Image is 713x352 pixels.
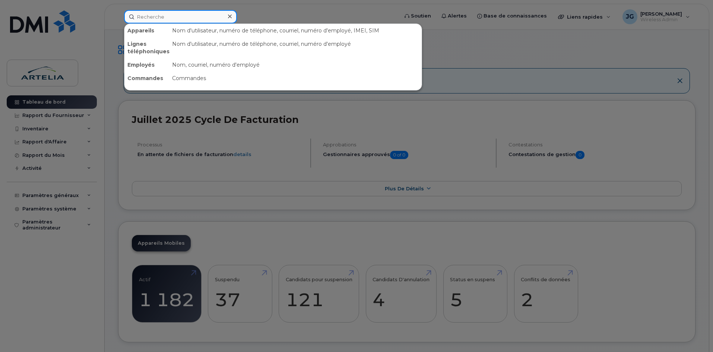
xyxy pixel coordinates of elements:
[124,37,169,58] div: Lignes téléphoniques
[124,72,169,85] div: Commandes
[169,24,422,37] div: Nom d'utilisateur, numéro de téléphone, courriel, numéro d'employé, IMEI, SIM
[169,72,422,85] div: Commandes
[124,58,169,72] div: Employés
[124,24,169,37] div: Appareils
[169,37,422,58] div: Nom d'utilisateur, numéro de téléphone, courriel, numéro d'employé
[169,58,422,72] div: Nom, courriel, numéro d'employé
